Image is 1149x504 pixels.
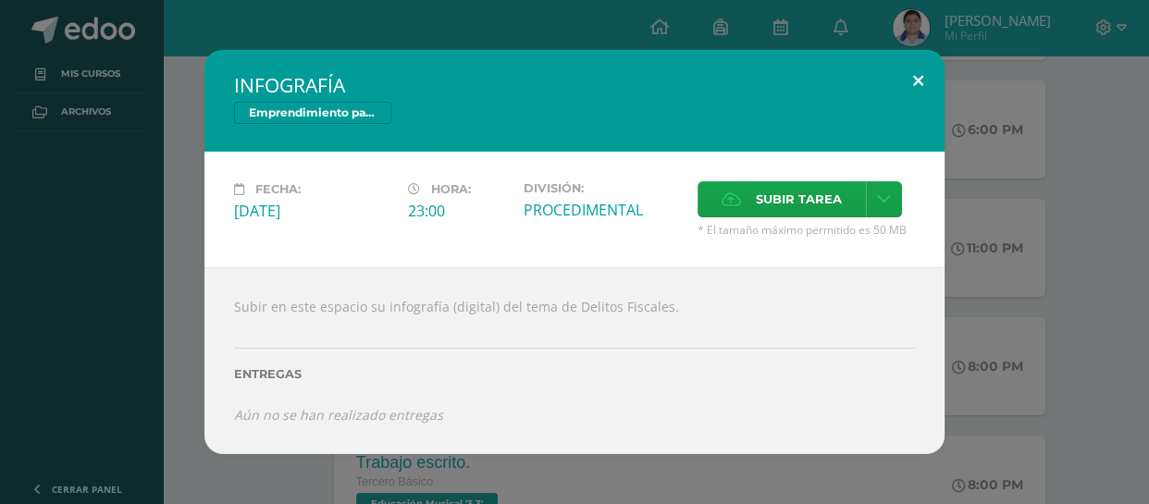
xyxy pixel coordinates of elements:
[756,182,842,216] span: Subir tarea
[234,367,915,381] label: Entregas
[408,201,509,221] div: 23:00
[234,102,391,124] span: Emprendimiento para la Productividad
[524,200,683,220] div: PROCEDIMENTAL
[255,182,301,196] span: Fecha:
[234,201,393,221] div: [DATE]
[431,182,471,196] span: Hora:
[892,50,945,113] button: Close (Esc)
[234,406,443,424] i: Aún no se han realizado entregas
[698,222,915,238] span: * El tamaño máximo permitido es 50 MB
[524,181,683,195] label: División:
[204,267,945,454] div: Subir en este espacio su infografía (digital) del tema de Delitos Fiscales.
[234,72,915,98] h2: INFOGRAFÍA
